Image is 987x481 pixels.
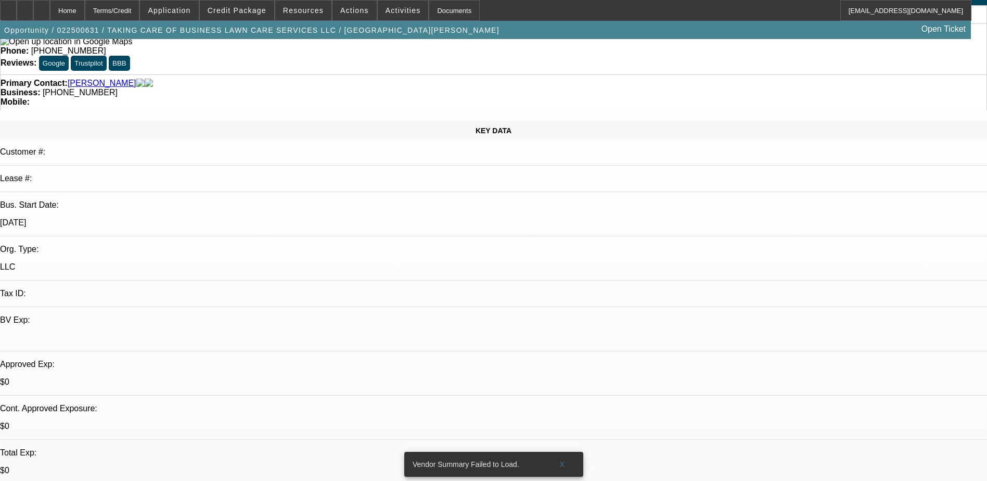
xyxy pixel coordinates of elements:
[71,56,106,71] button: Trustpilot
[332,1,377,20] button: Actions
[917,20,970,38] a: Open Ticket
[283,6,324,15] span: Resources
[546,455,579,474] button: X
[1,46,29,55] strong: Phone:
[145,79,153,88] img: linkedin-icon.png
[378,1,429,20] button: Activities
[4,26,499,34] span: Opportunity / 022500631 / TAKING CARE OF BUSINESS LAWN CARE SERVICES LLC / [GEOGRAPHIC_DATA][PERS...
[148,6,190,15] span: Application
[386,6,421,15] span: Activities
[68,79,136,88] a: [PERSON_NAME]
[340,6,369,15] span: Actions
[43,88,118,97] span: [PHONE_NUMBER]
[1,97,30,106] strong: Mobile:
[208,6,266,15] span: Credit Package
[136,79,145,88] img: facebook-icon.png
[109,56,130,71] button: BBB
[31,46,106,55] span: [PHONE_NUMBER]
[1,37,132,46] a: View Google Maps
[39,56,69,71] button: Google
[559,460,565,469] span: X
[140,1,198,20] button: Application
[1,58,36,67] strong: Reviews:
[1,79,68,88] strong: Primary Contact:
[275,1,331,20] button: Resources
[404,452,546,477] div: Vendor Summary Failed to Load.
[200,1,274,20] button: Credit Package
[1,88,40,97] strong: Business:
[476,126,511,135] span: KEY DATA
